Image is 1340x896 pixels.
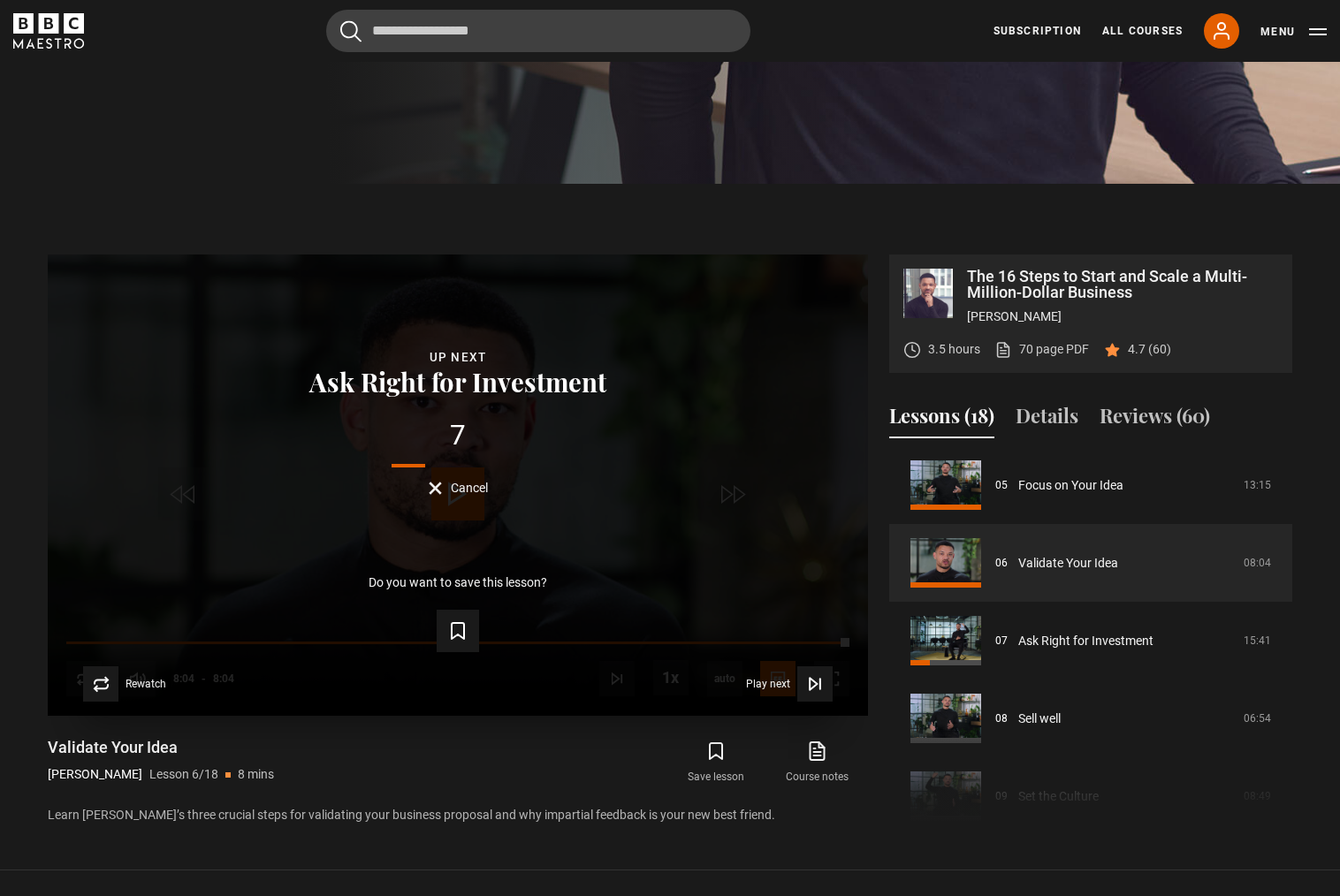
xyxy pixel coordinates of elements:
[76,347,840,368] div: Up next
[48,806,868,824] p: Learn [PERSON_NAME]’s three crucial steps for validating your business proposal and why impartial...
[1018,632,1153,650] a: Ask Right for Investment
[451,482,488,494] span: Cancel
[48,737,274,758] h1: Validate Your Idea
[1102,23,1183,39] a: All Courses
[304,368,612,395] button: Ask Right for Investment
[889,401,994,438] button: Lessons (18)
[326,10,750,52] input: Search
[967,269,1278,300] p: The 16 Steps to Start and Scale a Multi-Million-Dollar Business
[767,737,868,788] a: Course notes
[928,340,980,359] p: 3.5 hours
[994,23,1081,39] a: Subscription
[1260,23,1327,41] button: Toggle navigation
[1018,476,1123,495] a: Focus on Your Idea
[1100,401,1210,438] button: Reviews (60)
[369,576,547,588] p: Do you want to save this lesson?
[967,308,1278,326] p: [PERSON_NAME]
[149,765,218,784] p: Lesson 6/18
[76,421,840,450] div: 7
[48,765,142,784] p: [PERSON_NAME]
[1018,554,1118,573] a: Validate Your Idea
[48,254,868,716] video-js: Video Player
[1018,710,1061,728] a: Sell well
[1016,401,1078,438] button: Details
[340,20,362,42] button: Submit the search query
[994,340,1089,359] a: 70 page PDF
[1128,340,1171,359] p: 4.7 (60)
[746,666,833,702] button: Play next
[429,482,488,495] button: Cancel
[666,737,766,788] button: Save lesson
[83,666,166,702] button: Rewatch
[746,679,790,689] span: Play next
[126,679,166,689] span: Rewatch
[13,13,84,49] svg: BBC Maestro
[238,765,274,784] p: 8 mins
